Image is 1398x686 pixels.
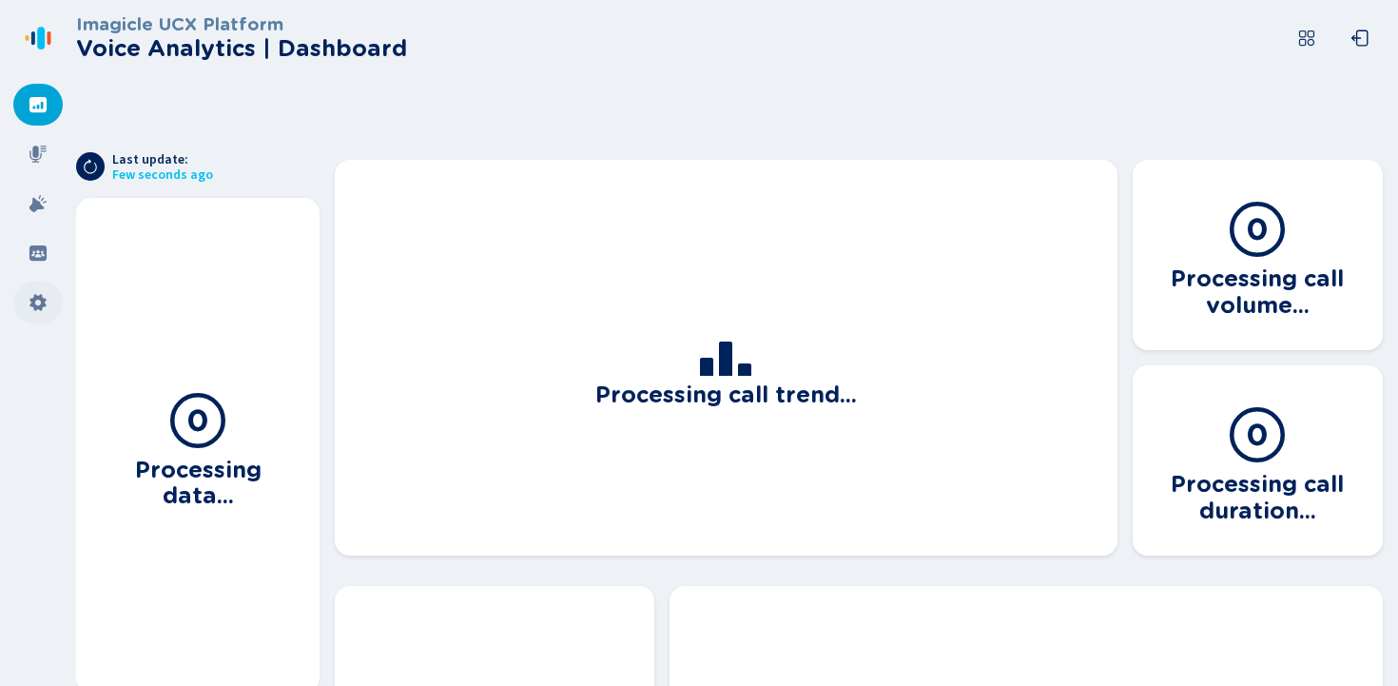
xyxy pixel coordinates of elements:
div: Alarms [13,183,63,225]
div: Groups [13,232,63,274]
h3: Processing call duration... [1155,465,1361,523]
h3: Processing data... [99,451,297,509]
div: Dashboard [13,84,63,126]
div: Settings [13,282,63,323]
h3: Imagicle UCX Platform [76,14,407,35]
h3: Processing call trend... [595,376,857,408]
span: Last update: [112,152,213,167]
span: Few seconds ago [112,167,213,183]
svg: alarm-filled [29,194,48,213]
h3: Processing call volume... [1155,260,1361,318]
svg: box-arrow-left [1350,29,1369,48]
svg: mic-fill [29,145,48,164]
svg: groups-filled [29,244,48,263]
div: Recordings [13,133,63,175]
h2: Voice Analytics | Dashboard [76,35,407,62]
svg: arrow-clockwise [83,159,98,174]
svg: dashboard-filled [29,95,48,114]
